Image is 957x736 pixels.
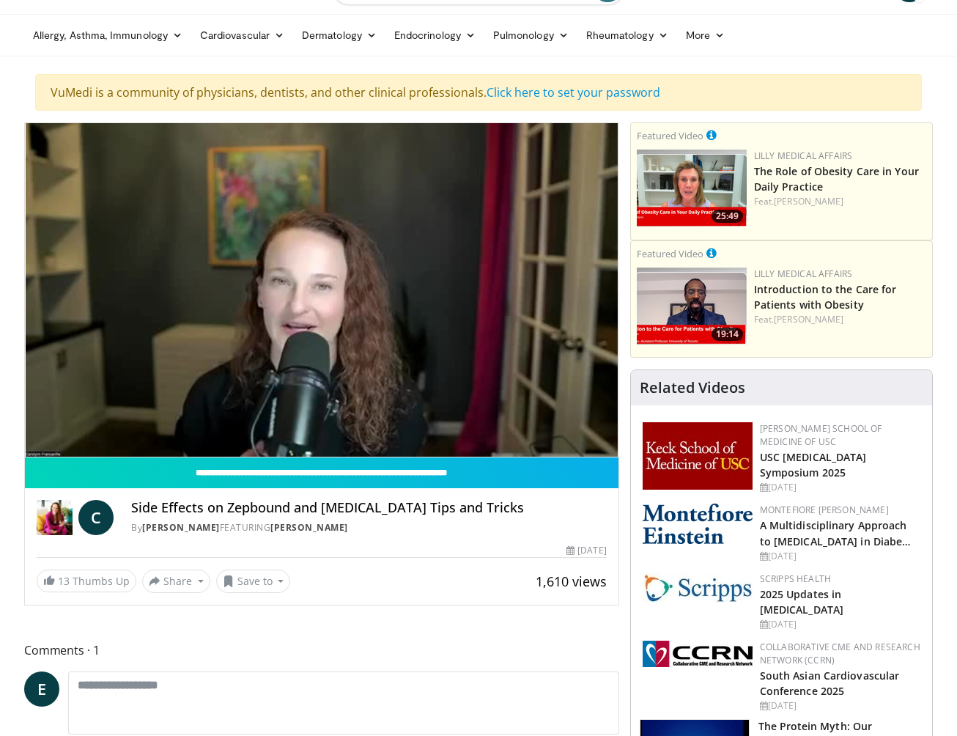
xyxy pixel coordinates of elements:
span: 25:49 [712,210,743,223]
a: Montefiore [PERSON_NAME] [760,504,889,516]
span: Comments 1 [24,641,619,660]
small: Featured Video [637,247,703,260]
img: e1208b6b-349f-4914-9dd7-f97803bdbf1d.png.150x105_q85_crop-smart_upscale.png [637,150,747,227]
small: Featured Video [637,129,703,142]
a: [PERSON_NAME] [774,313,843,325]
a: 13 Thumbs Up [37,570,136,592]
button: Share [142,570,210,593]
div: [DATE] [760,481,920,494]
a: USC [MEDICAL_DATA] Symposium 2025 [760,450,867,479]
a: Dermatology [293,21,385,50]
img: a04ee3ba-8487-4636-b0fb-5e8d268f3737.png.150x105_q85_autocrop_double_scale_upscale_version-0.2.png [643,641,753,667]
a: Scripps Health [760,573,831,585]
a: Cardiovascular [191,21,293,50]
a: C [78,500,114,535]
div: Feat. [754,195,926,208]
a: E [24,671,59,707]
img: b0142b4c-93a1-4b58-8f91-5265c282693c.png.150x105_q85_autocrop_double_scale_upscale_version-0.2.png [643,504,753,544]
div: [DATE] [566,544,606,557]
a: More [677,21,734,50]
div: By FEATURING [131,521,606,534]
span: 13 [58,574,70,588]
a: [PERSON_NAME] [142,521,220,534]
a: Allergy, Asthma, Immunology [24,21,191,50]
span: 19:14 [712,328,743,341]
div: [DATE] [760,550,920,563]
a: Rheumatology [577,21,677,50]
a: Lilly Medical Affairs [754,268,853,280]
a: Click here to set your password [487,84,660,100]
a: Introduction to the Care for Patients with Obesity [754,282,897,312]
button: Save to [216,570,291,593]
h4: Related Videos [640,379,745,397]
a: [PERSON_NAME] [774,195,843,207]
img: 7b941f1f-d101-407a-8bfa-07bd47db01ba.png.150x105_q85_autocrop_double_scale_upscale_version-0.2.jpg [643,422,753,490]
a: A Multidisciplinary Approach to [MEDICAL_DATA] in Diabe… [760,518,912,548]
a: Pulmonology [484,21,577,50]
div: [DATE] [760,699,920,713]
a: Collaborative CME and Research Network (CCRN) [760,641,920,666]
a: 25:49 [637,150,747,227]
div: Feat. [754,313,926,326]
a: Lilly Medical Affairs [754,150,853,162]
a: [PERSON_NAME] [270,521,348,534]
a: 2025 Updates in [MEDICAL_DATA] [760,587,843,617]
span: 1,610 views [536,573,607,590]
a: 19:14 [637,268,747,345]
div: [DATE] [760,618,920,631]
div: VuMedi is a community of physicians, dentists, and other clinical professionals. [35,74,922,111]
img: acc2e291-ced4-4dd5-b17b-d06994da28f3.png.150x105_q85_crop-smart_upscale.png [637,268,747,345]
a: Endocrinology [385,21,484,50]
a: South Asian Cardiovascular Conference 2025 [760,669,900,698]
video-js: Video Player [25,123,618,457]
img: Dr. Carolynn Francavilla [37,500,73,535]
img: c9f2b0b7-b02a-4276-a72a-b0cbb4230bc1.jpg.150x105_q85_autocrop_double_scale_upscale_version-0.2.jpg [643,573,753,603]
a: [PERSON_NAME] School of Medicine of USC [760,422,882,448]
a: The Role of Obesity Care in Your Daily Practice [754,164,919,194]
h4: Side Effects on Zepbound and [MEDICAL_DATA] Tips and Tricks [131,500,606,516]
